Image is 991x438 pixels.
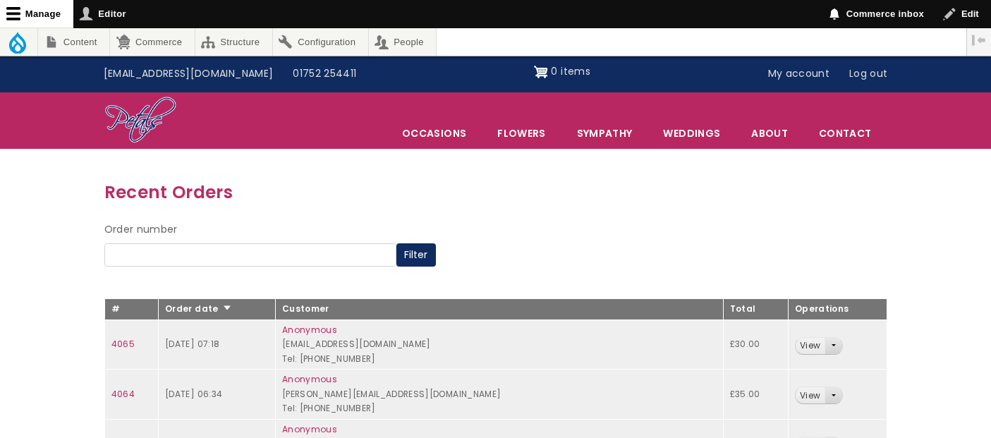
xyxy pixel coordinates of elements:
th: Total [723,299,788,320]
a: Commerce [110,28,194,56]
button: Filter [396,243,436,267]
th: Operations [788,299,887,320]
td: [EMAIL_ADDRESS][DOMAIN_NAME] Tel: [PHONE_NUMBER] [275,320,723,370]
a: My account [758,61,840,87]
a: Sympathy [562,118,648,148]
span: Occasions [387,118,481,148]
a: [EMAIL_ADDRESS][DOMAIN_NAME] [94,61,284,87]
a: 4064 [111,388,135,400]
a: Anonymous [282,324,337,336]
a: Structure [195,28,272,56]
span: 0 items [551,64,590,78]
span: Weddings [648,118,735,148]
th: # [104,299,159,320]
td: £35.00 [723,370,788,420]
a: Configuration [273,28,368,56]
a: Order date [165,303,232,315]
button: Vertical orientation [967,28,991,52]
a: Anonymous [282,423,337,435]
a: Content [38,28,109,56]
a: People [369,28,437,56]
a: 4065 [111,338,135,350]
a: View [796,338,825,354]
a: Anonymous [282,373,337,385]
img: Shopping cart [534,61,548,83]
a: Shopping cart 0 items [534,61,590,83]
time: [DATE] 07:18 [165,338,219,350]
td: [PERSON_NAME][EMAIL_ADDRESS][DOMAIN_NAME] Tel: [PHONE_NUMBER] [275,370,723,420]
label: Order number [104,221,178,238]
a: Flowers [482,118,560,148]
h3: Recent Orders [104,178,887,206]
a: About [736,118,803,148]
a: Contact [804,118,886,148]
a: View [796,387,825,403]
a: Log out [839,61,897,87]
th: Customer [275,299,723,320]
td: £30.00 [723,320,788,370]
a: 01752 254411 [283,61,366,87]
time: [DATE] 06:34 [165,388,222,400]
img: Home [104,96,177,145]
